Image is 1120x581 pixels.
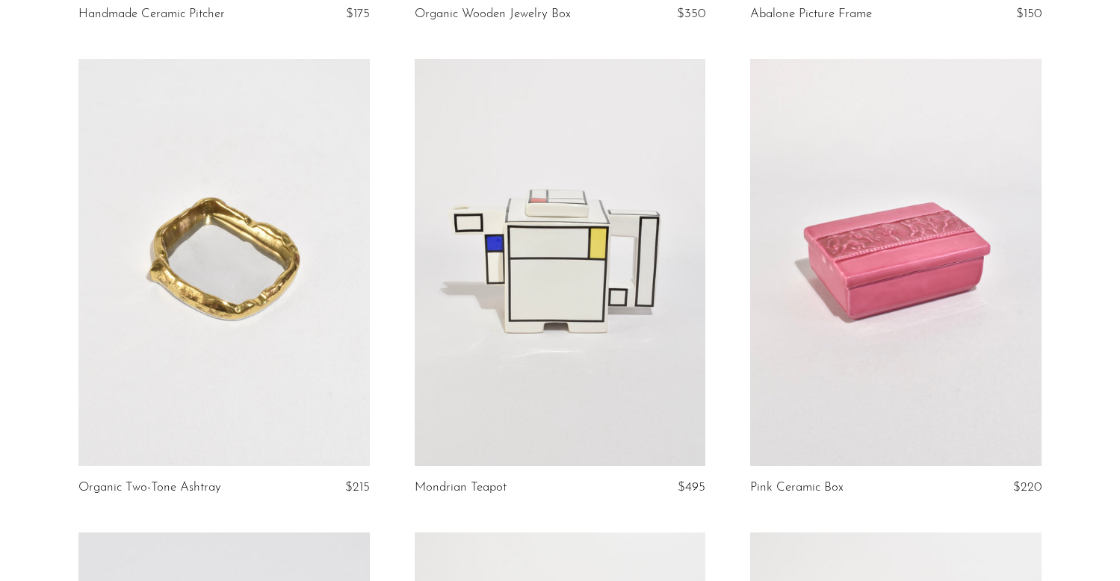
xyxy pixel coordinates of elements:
[750,481,844,494] a: Pink Ceramic Box
[1013,481,1042,494] span: $220
[750,7,872,21] a: Abalone Picture Frame
[415,7,571,21] a: Organic Wooden Jewelry Box
[1016,7,1042,20] span: $150
[415,481,507,494] a: Mondrian Teapot
[677,7,705,20] span: $350
[78,7,225,21] a: Handmade Ceramic Pitcher
[78,481,221,494] a: Organic Two-Tone Ashtray
[345,481,370,494] span: $215
[678,481,705,494] span: $495
[346,7,370,20] span: $175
